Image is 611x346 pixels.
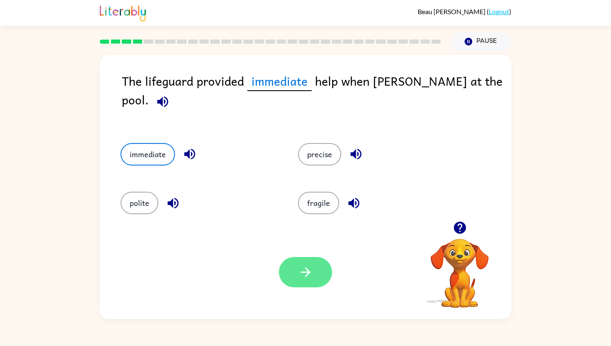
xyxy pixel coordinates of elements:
video: Your browser must support playing .mp4 files to use Literably. Please try using another browser. [418,226,501,309]
span: Beau [PERSON_NAME] [418,7,487,15]
div: ( ) [418,7,511,15]
button: Pause [451,32,511,51]
button: fragile [298,192,339,214]
img: Literably [100,3,146,22]
div: The lifeguard provided help when [PERSON_NAME] at the pool. [122,72,511,126]
button: immediate [121,143,175,166]
button: precise [298,143,341,166]
a: Logout [489,7,509,15]
span: immediate [247,72,312,91]
button: polite [121,192,158,214]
